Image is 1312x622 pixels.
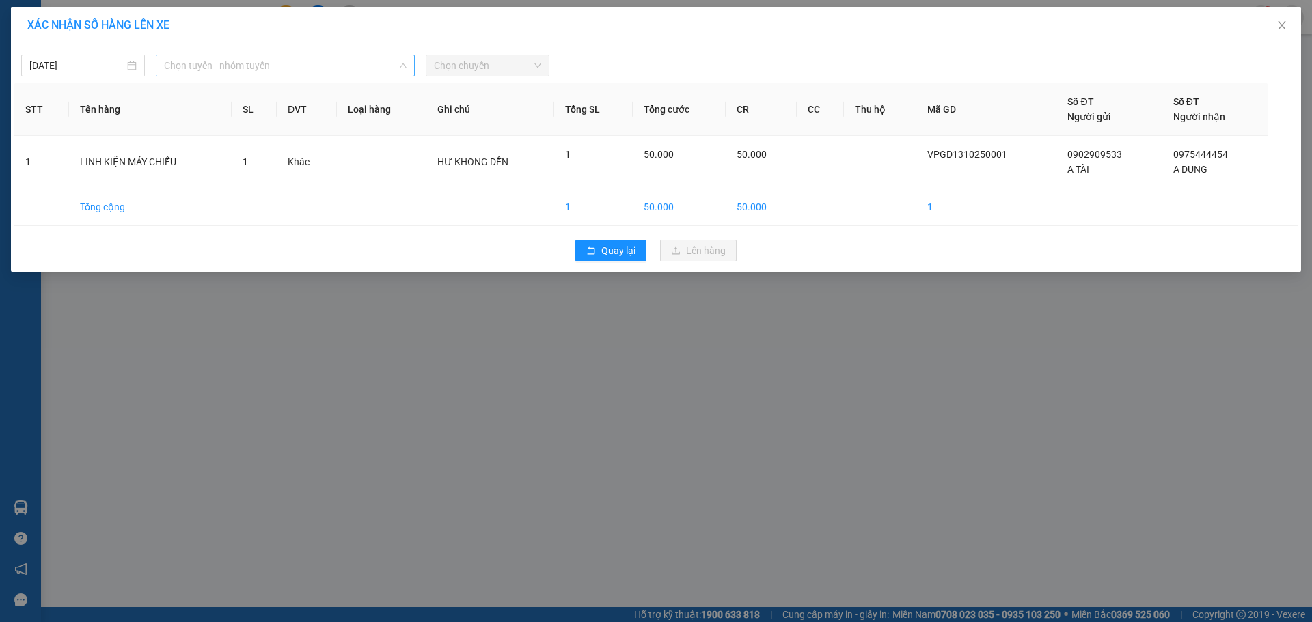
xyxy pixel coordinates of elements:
[554,188,632,226] td: 1
[916,188,1056,226] td: 1
[69,136,232,188] td: LINH KIỆN MÁY CHIẾU
[644,149,674,160] span: 50.000
[844,83,916,136] th: Thu hộ
[27,18,169,31] span: XÁC NHẬN SỐ HÀNG LÊN XE
[399,61,407,70] span: down
[17,99,153,122] b: GỬI : PV Gò Dầu
[1067,164,1089,175] span: A TÀI
[426,83,554,136] th: Ghi chú
[1263,7,1301,45] button: Close
[737,149,767,160] span: 50.000
[1173,96,1199,107] span: Số ĐT
[1067,111,1111,122] span: Người gửi
[1173,111,1225,122] span: Người nhận
[29,58,124,73] input: 13/10/2025
[164,55,407,76] span: Chọn tuyến - nhóm tuyến
[797,83,844,136] th: CC
[586,246,596,257] span: rollback
[69,188,232,226] td: Tổng cộng
[437,156,508,167] span: HƯ KHONG DỀN
[726,188,797,226] td: 50.000
[232,83,277,136] th: SL
[17,17,85,85] img: logo.jpg
[277,136,337,188] td: Khác
[565,149,571,160] span: 1
[916,83,1056,136] th: Mã GD
[14,83,69,136] th: STT
[14,136,69,188] td: 1
[1067,96,1093,107] span: Số ĐT
[1276,20,1287,31] span: close
[575,240,646,261] button: rollbackQuay lại
[601,243,635,258] span: Quay lại
[128,51,571,68] li: Hotline: 1900 8153
[337,83,426,136] th: Loại hàng
[434,55,541,76] span: Chọn chuyến
[927,149,1007,160] span: VPGD1310250001
[243,156,248,167] span: 1
[554,83,632,136] th: Tổng SL
[1173,149,1228,160] span: 0975444454
[633,188,726,226] td: 50.000
[69,83,232,136] th: Tên hàng
[633,83,726,136] th: Tổng cước
[1173,164,1207,175] span: A DUNG
[1067,149,1122,160] span: 0902909533
[726,83,797,136] th: CR
[277,83,337,136] th: ĐVT
[128,33,571,51] li: [STREET_ADDRESS][PERSON_NAME]. [GEOGRAPHIC_DATA], Tỉnh [GEOGRAPHIC_DATA]
[660,240,737,261] button: uploadLên hàng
